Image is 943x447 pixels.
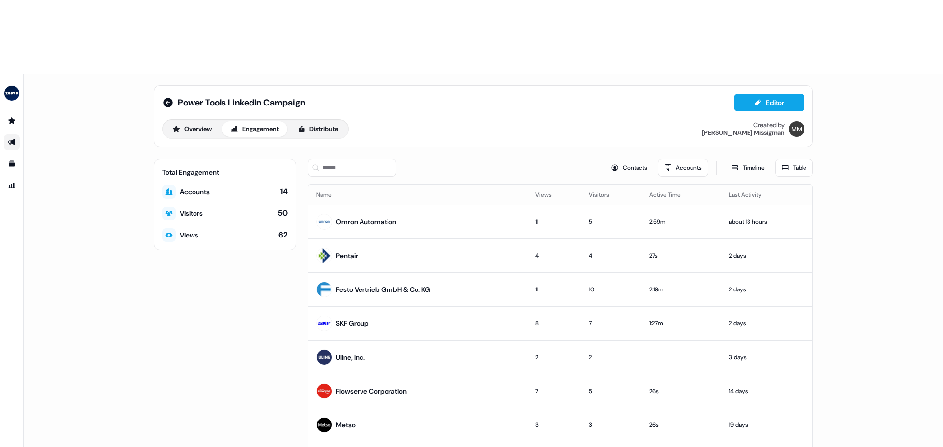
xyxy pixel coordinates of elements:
button: Table [775,159,813,177]
div: 7 [589,318,634,328]
a: Editor [734,99,804,109]
div: 62 [278,230,288,240]
div: 14 [280,186,288,197]
th: Active Time [641,185,721,205]
div: 11 [535,285,574,294]
div: 2:19m [649,285,713,294]
div: 4 [535,251,574,261]
div: 5 [589,217,634,227]
div: 27s [649,251,713,261]
a: Go to attribution [4,178,20,193]
button: Engagement [222,121,287,137]
div: 8 [535,318,574,328]
a: Go to prospects [4,113,20,129]
a: Go to templates [4,156,20,172]
button: Editor [734,94,804,111]
div: 10 [589,285,634,294]
div: 1:27m [649,318,713,328]
div: 4 [589,251,634,261]
div: Visitors [180,209,203,218]
a: Go to outbound experience [4,134,20,150]
div: 11 [535,217,574,227]
div: 3 [589,420,634,430]
div: 50 [278,208,288,219]
div: 2 days [729,251,804,261]
div: Total Engagement [162,167,288,177]
div: 19 days [729,420,804,430]
div: Created by [753,121,785,129]
div: Omron Automation [336,217,396,227]
th: Views [527,185,582,205]
div: Metso [336,420,356,430]
div: Festo Vertrieb GmbH & Co. KG [336,285,430,294]
div: Pentair [336,251,358,261]
div: 2 [589,352,634,362]
div: Uline, Inc. [336,352,365,362]
button: Accounts [658,159,708,177]
div: 7 [535,386,574,396]
div: SKF Group [336,318,369,328]
th: Visitors [581,185,641,205]
div: 5 [589,386,634,396]
div: Views [180,230,198,240]
div: 2:59m [649,217,713,227]
button: Distribute [289,121,347,137]
button: Overview [164,121,220,137]
button: Timeline [724,159,771,177]
img: Morgan [789,121,804,137]
div: [PERSON_NAME] Missigman [702,129,785,137]
div: 14 days [729,386,804,396]
div: about 13 hours [729,217,804,227]
div: 2 days [729,285,804,294]
div: 2 [535,352,574,362]
div: 3 [535,420,574,430]
div: Flowserve Corporation [336,386,407,396]
div: 26s [649,420,713,430]
span: Power Tools LinkedIn Campaign [178,97,305,108]
th: Name [308,185,527,205]
button: Contacts [605,159,654,177]
div: 2 days [729,318,804,328]
th: Last Activity [721,185,812,205]
div: 3 days [729,352,804,362]
div: Accounts [180,187,210,197]
div: 26s [649,386,713,396]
